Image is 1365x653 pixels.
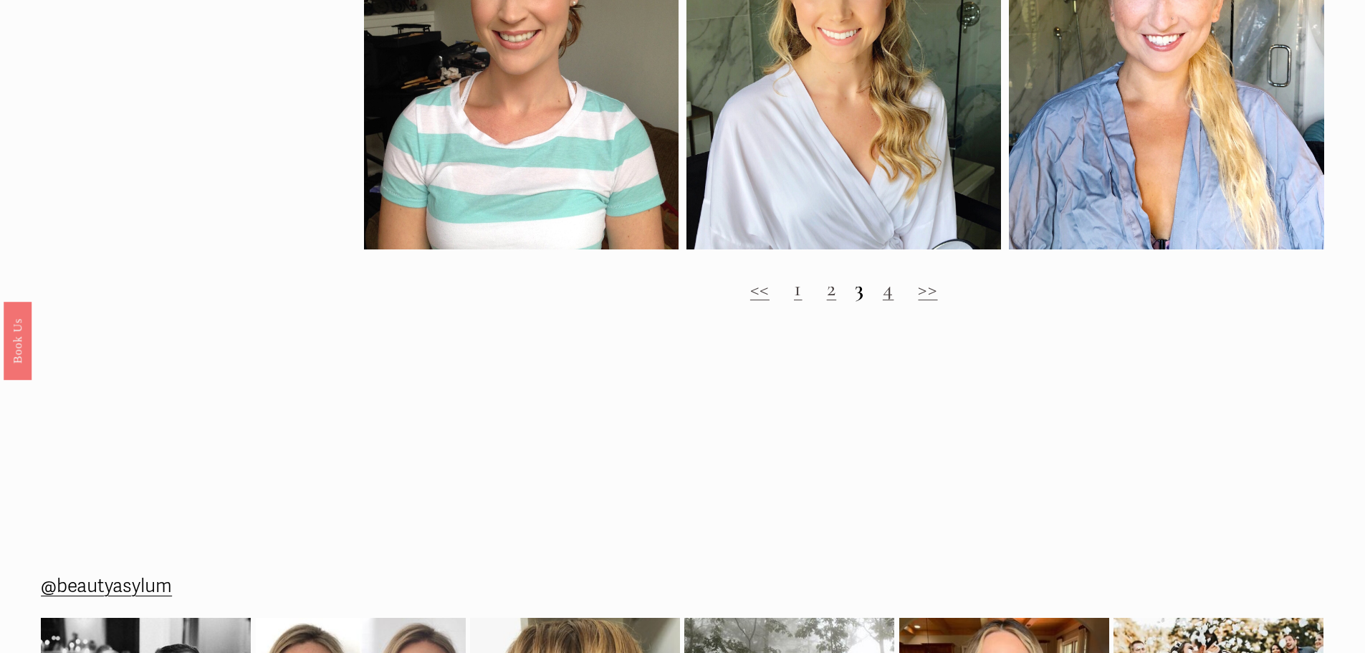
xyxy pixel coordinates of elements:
[794,275,803,302] a: 1
[827,275,837,302] a: 2
[41,570,172,604] a: @beautyasylum
[918,275,937,302] a: >>
[855,275,865,302] strong: 3
[883,275,894,302] a: 4
[4,301,32,379] a: Book Us
[750,275,770,302] a: <<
